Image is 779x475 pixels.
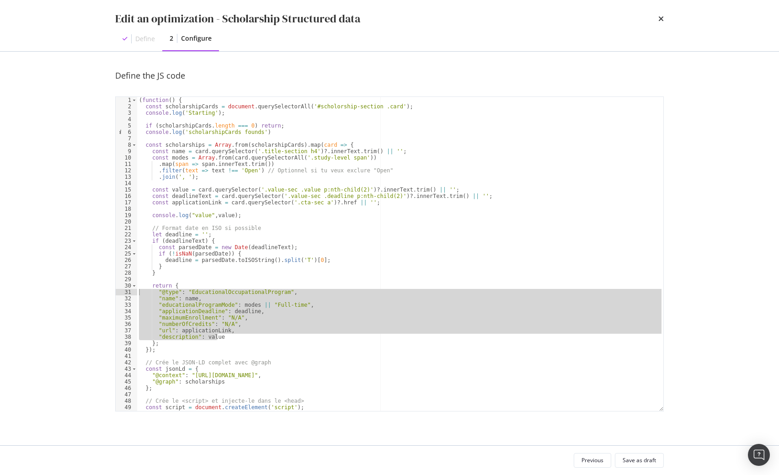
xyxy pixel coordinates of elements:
div: 7 [116,135,137,142]
span: Toggle code folding, rows 1 through 55 [132,97,137,103]
div: 26 [116,257,137,263]
div: 17 [116,199,137,206]
div: 16 [116,193,137,199]
div: 44 [116,372,137,379]
div: 25 [116,251,137,257]
div: 49 [116,404,137,411]
div: 8 [116,142,137,148]
div: 12 [116,167,137,174]
div: 29 [116,276,137,283]
div: Define [135,34,155,43]
div: Previous [582,456,603,464]
div: 32 [116,295,137,302]
div: 36 [116,321,137,327]
div: 41 [116,353,137,359]
span: Toggle code folding, rows 8 through 40 [132,142,137,148]
div: 24 [116,244,137,251]
div: Save as draft [623,456,656,464]
div: 22 [116,231,137,238]
div: 38 [116,334,137,340]
div: times [658,11,664,27]
div: 21 [116,225,137,231]
div: 34 [116,308,137,315]
div: 1 [116,97,137,103]
div: 20 [116,219,137,225]
div: 33 [116,302,137,308]
div: 37 [116,327,137,334]
div: 3 [116,110,137,116]
div: 45 [116,379,137,385]
span: Toggle code folding, rows 30 through 39 [132,283,137,289]
div: Edit an optimization - Scholarship Structured data [115,11,360,27]
div: 39 [116,340,137,347]
div: 31 [116,289,137,295]
button: Save as draft [615,453,664,468]
span: Toggle code folding, rows 23 through 28 [132,238,137,244]
div: 46 [116,385,137,391]
div: 4 [116,116,137,123]
span: Toggle code folding, rows 25 through 27 [132,251,137,257]
span: Info, read annotations row 6 [116,129,124,135]
div: 2 [116,103,137,110]
div: 50 [116,411,137,417]
div: Configure [181,34,212,43]
div: 19 [116,212,137,219]
div: Define the JS code [115,70,664,82]
div: 5 [116,123,137,129]
div: 14 [116,180,137,187]
div: 47 [116,391,137,398]
div: 35 [116,315,137,321]
div: 11 [116,161,137,167]
div: 2 [170,34,173,43]
div: 48 [116,398,137,404]
div: Open Intercom Messenger [748,444,770,466]
div: 43 [116,366,137,372]
div: 18 [116,206,137,212]
div: 23 [116,238,137,244]
div: 9 [116,148,137,155]
div: 42 [116,359,137,366]
div: 40 [116,347,137,353]
button: Previous [574,453,611,468]
div: 13 [116,174,137,180]
div: 10 [116,155,137,161]
div: 27 [116,263,137,270]
span: Toggle code folding, rows 43 through 46 [132,366,137,372]
div: 6 [116,129,137,135]
div: 30 [116,283,137,289]
div: 28 [116,270,137,276]
div: 15 [116,187,137,193]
